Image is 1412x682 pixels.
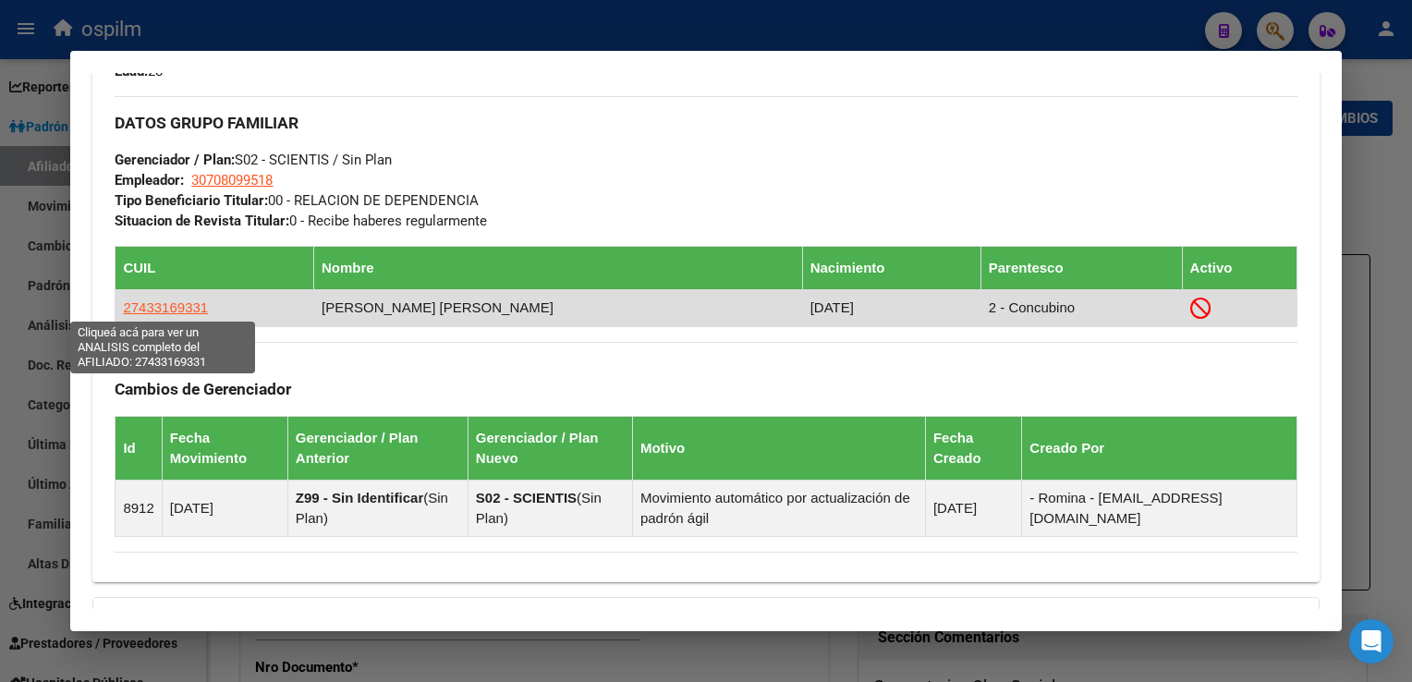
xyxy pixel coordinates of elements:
h3: Cambios de Gerenciador [115,379,1296,399]
td: [DATE] [802,289,980,326]
td: [DATE] [162,480,287,536]
span: S02 - SCIENTIS / Sin Plan [115,152,392,168]
td: ( ) [468,480,632,536]
td: [PERSON_NAME] [PERSON_NAME] [314,289,803,326]
strong: Situacion de Revista Titular: [115,213,289,229]
th: Motivo [632,416,925,480]
span: 27433169331 [123,299,208,315]
th: Parentesco [980,246,1182,289]
strong: S02 - SCIENTIS [476,490,577,505]
th: Activo [1182,246,1296,289]
td: Movimiento automático por actualización de padrón ágil [632,480,925,536]
td: - Romina - [EMAIL_ADDRESS][DOMAIN_NAME] [1022,480,1296,536]
span: 28 [115,63,163,79]
th: Gerenciador / Plan Nuevo [468,416,632,480]
span: Sin Plan [476,490,602,526]
th: Id [116,416,162,480]
th: Fecha Creado [925,416,1021,480]
h3: DATOS GRUPO FAMILIAR [115,113,1296,133]
div: Open Intercom Messenger [1349,619,1394,664]
th: CUIL [116,246,314,289]
th: Nombre [314,246,803,289]
strong: Gerenciador / Plan: [115,152,235,168]
td: 8912 [116,480,162,536]
strong: Tipo Beneficiario Titular: [115,192,268,209]
th: Gerenciador / Plan Anterior [287,416,468,480]
strong: Empleador: [115,172,184,189]
td: ( ) [287,480,468,536]
strong: Edad: [115,63,148,79]
strong: Z99 - Sin Identificar [296,490,423,505]
span: Sin Plan [296,490,448,526]
td: 2 - Concubino [980,289,1182,326]
th: Creado Por [1022,416,1296,480]
span: 00 - RELACION DE DEPENDENCIA [115,192,479,209]
th: Nacimiento [802,246,980,289]
th: Fecha Movimiento [162,416,287,480]
td: [DATE] [925,480,1021,536]
span: 30708099518 [191,172,273,189]
span: 0 - Recibe haberes regularmente [115,213,487,229]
